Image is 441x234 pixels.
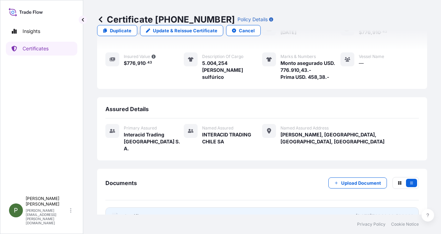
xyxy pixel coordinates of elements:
span: $ [124,61,127,66]
span: [PERSON_NAME], [GEOGRAPHIC_DATA], [GEOGRAPHIC_DATA], [GEOGRAPHIC_DATA] [280,131,419,145]
span: Interacid Trading [GEOGRAPHIC_DATA] S. A. [124,131,184,152]
a: Duplicate [97,25,137,36]
p: Certificate [PHONE_NUMBER] [97,14,235,25]
span: Certificate [124,213,149,220]
span: Assured Details [105,106,149,112]
span: 5.004,254 [PERSON_NAME] sulfúrico [202,60,262,81]
span: , [136,61,137,66]
button: Cancel [226,25,261,36]
span: 43 [147,61,152,64]
p: [PERSON_NAME] [PERSON_NAME] [26,196,69,207]
span: Documents [105,179,137,186]
span: . [146,61,147,64]
p: Upload Document [341,179,381,186]
span: Insured Value [124,54,150,59]
span: INTERACID TRADING CHILE SA [202,131,262,145]
p: [PERSON_NAME][EMAIL_ADDRESS][PERSON_NAME][DOMAIN_NAME] [26,208,69,225]
p: Cancel [239,27,255,34]
p: Certificates [23,45,49,52]
p: Update & Reissue Certificate [153,27,217,34]
p: Insights [23,28,40,35]
button: Upload Document [328,177,387,189]
p: Policy Details [237,16,268,23]
span: Primary assured [124,125,157,131]
span: 910 [137,61,146,66]
span: 776 [127,61,136,66]
span: Marks & Numbers [280,54,316,59]
a: Insights [6,24,77,38]
span: P [14,207,18,214]
p: Duplicate [110,27,131,34]
a: Cookie Notice [391,222,419,227]
a: Update & Reissue Certificate [140,25,223,36]
span: Named Assured Address [280,125,329,131]
a: PDFCertificate[DATE]T21:14:36.522961 [105,207,419,225]
span: Named Assured [202,125,233,131]
span: — [359,60,364,67]
span: Vessel Name [359,54,384,59]
div: [DATE]T21:14:36.522961 [356,213,413,220]
a: Privacy Policy [357,222,386,227]
a: Certificates [6,42,77,56]
span: Monto asegurado USD. 776.910,43.- Prima USD. 458,38.- [280,60,340,81]
span: Description of cargo [202,54,243,59]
